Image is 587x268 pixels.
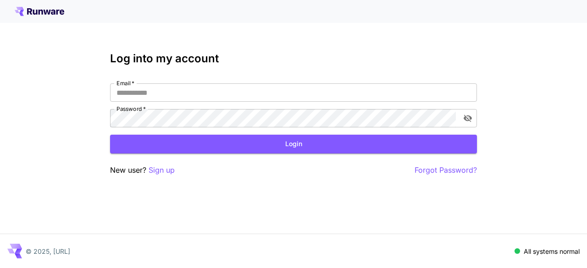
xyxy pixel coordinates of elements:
[460,110,476,126] button: toggle password visibility
[116,79,134,87] label: Email
[110,135,477,153] button: Login
[116,105,146,113] label: Password
[524,246,580,256] p: All systems normal
[149,164,175,176] button: Sign up
[110,52,477,65] h3: Log into my account
[110,164,175,176] p: New user?
[415,164,477,176] button: Forgot Password?
[26,246,70,256] p: © 2025, [URL]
